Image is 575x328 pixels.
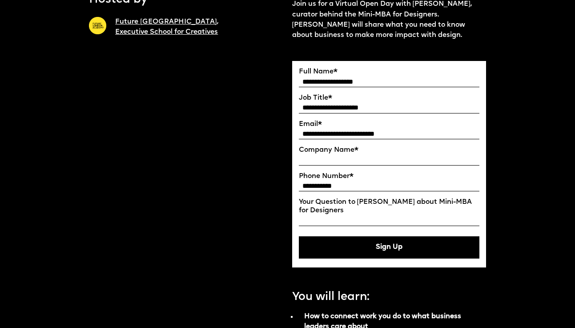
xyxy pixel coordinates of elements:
[89,17,106,34] img: A yellow circle with Future London Academy logo
[299,146,480,154] label: Company Name
[299,120,480,129] label: Email
[299,94,480,102] label: Job Title
[299,68,480,76] label: Full Name
[299,236,480,259] button: Sign Up
[299,198,480,215] label: Your Question to [PERSON_NAME] about Mini-MBA for Designers
[299,172,480,181] label: Phone Number
[115,18,218,36] a: Future [GEOGRAPHIC_DATA],Executive School for Creatives
[292,289,370,305] p: You will learn:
